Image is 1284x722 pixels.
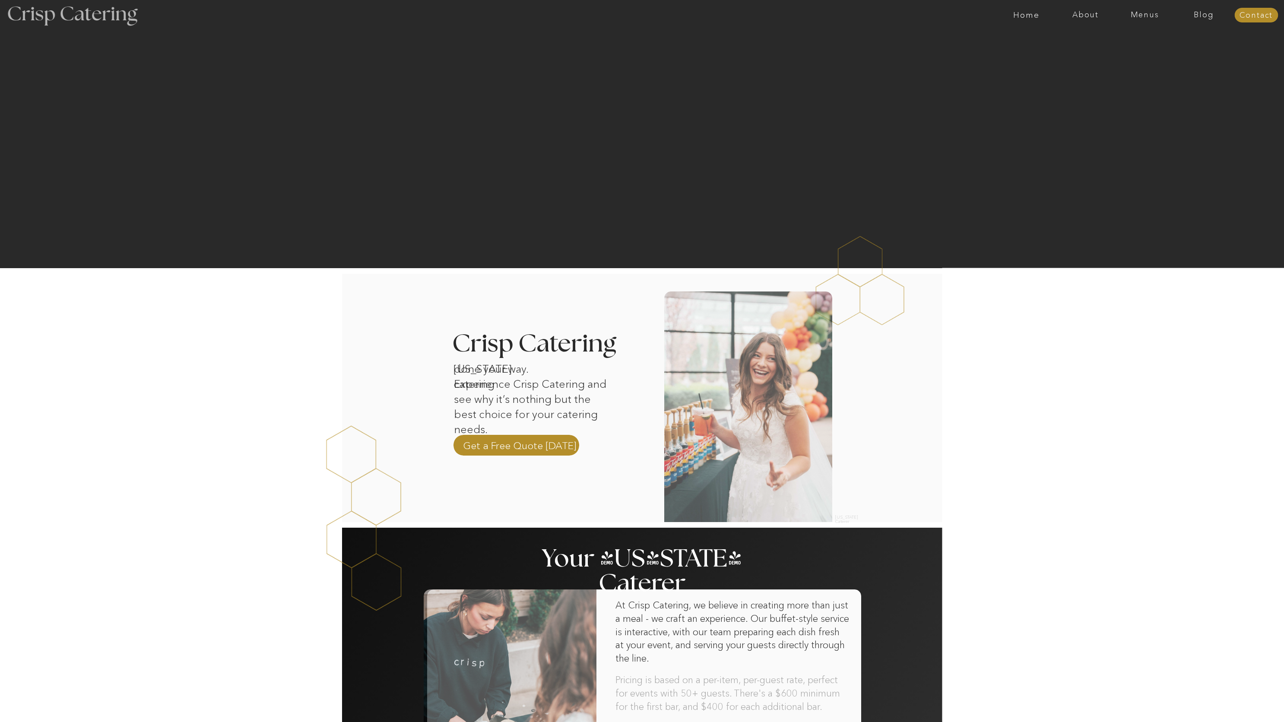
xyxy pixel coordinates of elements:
[615,599,850,681] p: At Crisp Catering, we believe in creating more than just a meal - we craft an experience. Our buf...
[452,332,638,357] h3: Crisp Catering
[540,547,744,564] h2: Your [US_STATE] Caterer
[997,11,1056,19] a: Home
[1115,11,1174,19] a: Menus
[615,674,850,714] p: Pricing is based on a per-item, per-guest rate, perfect for events with 50+ guests. There's a $60...
[463,439,577,452] a: Get a Free Quote [DATE]
[1056,11,1115,19] a: About
[835,515,862,520] h2: [US_STATE] Caterer
[453,361,543,373] h1: [US_STATE] catering
[1234,11,1278,20] a: Contact
[1174,11,1233,19] a: Blog
[454,361,612,416] p: done your way. Experience Crisp Catering and see why it’s nothing but the best choice for your ca...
